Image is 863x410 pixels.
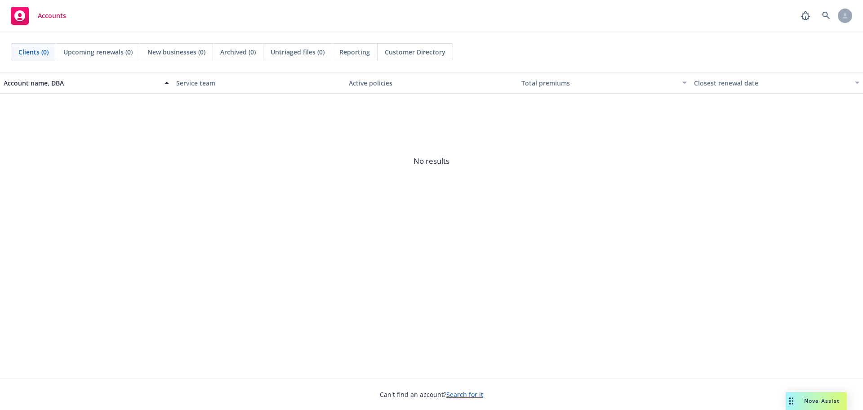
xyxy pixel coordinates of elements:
button: Total premiums [518,72,690,94]
span: Archived (0) [220,47,256,57]
a: Search [817,7,835,25]
span: Accounts [38,12,66,19]
button: Active policies [345,72,518,94]
button: Closest renewal date [690,72,863,94]
span: Can't find an account? [380,390,483,399]
button: Nova Assist [786,392,847,410]
div: Account name, DBA [4,78,159,88]
button: Service team [173,72,345,94]
span: Customer Directory [385,47,445,57]
span: Reporting [339,47,370,57]
a: Report a Bug [796,7,814,25]
span: Untriaged files (0) [271,47,325,57]
div: Service team [176,78,342,88]
span: Nova Assist [804,397,840,405]
div: Active policies [349,78,514,88]
a: Accounts [7,3,70,28]
div: Drag to move [786,392,797,410]
span: New businesses (0) [147,47,205,57]
div: Total premiums [521,78,677,88]
div: Closest renewal date [694,78,850,88]
a: Search for it [446,390,483,399]
span: Upcoming renewals (0) [63,47,133,57]
span: Clients (0) [18,47,49,57]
